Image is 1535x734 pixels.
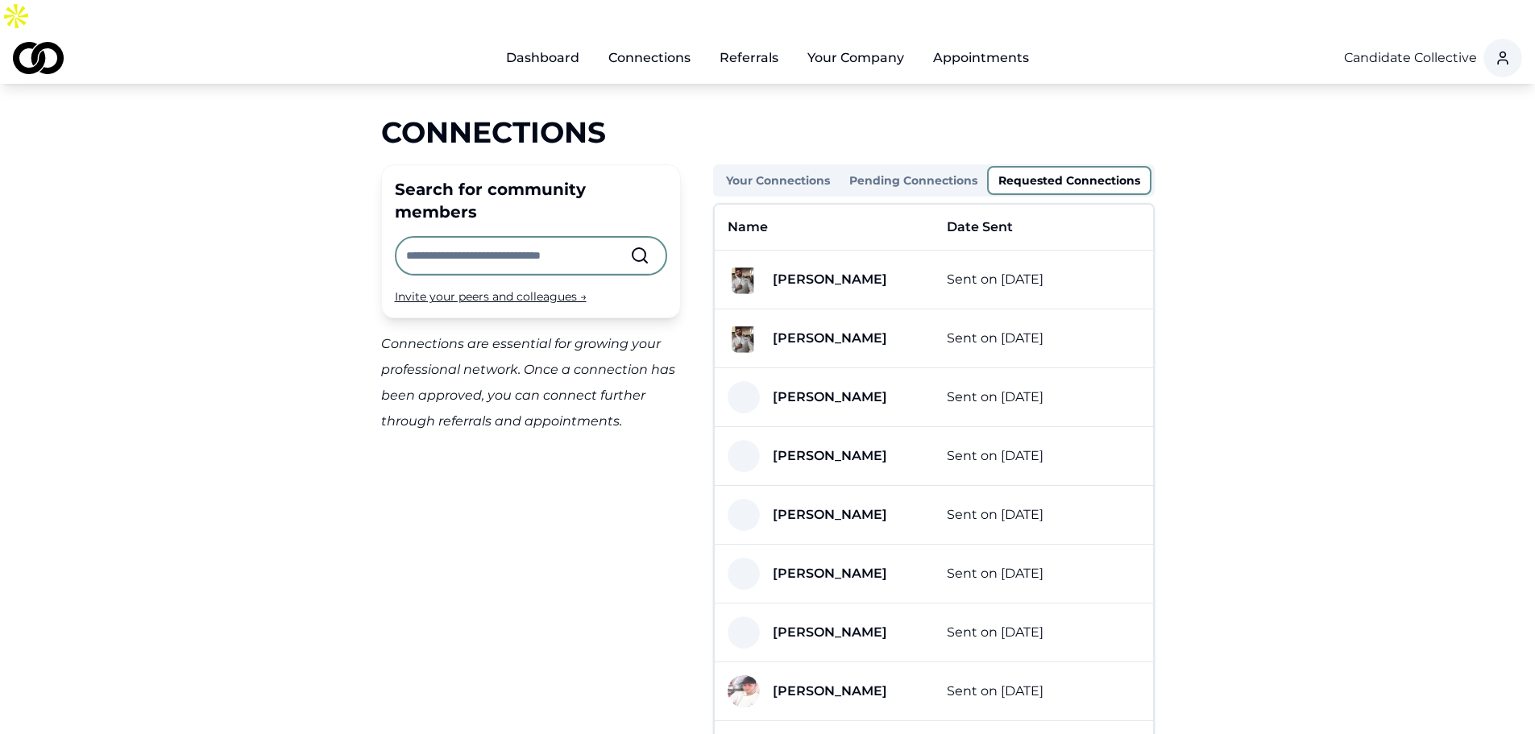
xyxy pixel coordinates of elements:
[794,42,917,74] button: Your Company
[773,329,887,348] div: [PERSON_NAME]
[934,427,1153,486] td: Sent on [DATE]
[934,309,1153,368] td: Sent on [DATE]
[934,486,1153,545] td: Sent on [DATE]
[934,603,1153,662] td: Sent on [DATE]
[934,251,1153,309] td: Sent on [DATE]
[947,218,1013,237] div: Date Sent
[381,331,681,434] div: Connections are essential for growing your professional network. Once a connection has been appro...
[13,42,64,74] img: logo
[934,662,1153,721] td: Sent on [DATE]
[728,218,768,237] div: Name
[728,263,760,296] img: e3659a7f-2387-42f5-a464-9e7e4b019aec-Adam%20Kitchen%20Shot-profile_picture.png
[1344,48,1477,68] button: Candidate Collective
[773,682,887,701] div: [PERSON_NAME]
[934,545,1153,603] td: Sent on [DATE]
[773,446,887,466] div: [PERSON_NAME]
[728,322,760,355] img: e3659a7f-2387-42f5-a464-9e7e4b019aec-Adam%20Kitchen%20Shot-profile_picture.png
[934,368,1153,427] td: Sent on [DATE]
[773,623,887,642] div: [PERSON_NAME]
[707,42,791,74] a: Referrals
[773,388,887,407] div: [PERSON_NAME]
[395,288,667,305] div: Invite your peers and colleagues →
[773,564,887,583] div: [PERSON_NAME]
[493,42,1042,74] nav: Main
[381,116,1155,148] div: Connections
[773,270,887,289] div: [PERSON_NAME]
[395,178,667,223] div: Search for community members
[493,42,592,74] a: Dashboard
[920,42,1042,74] a: Appointments
[987,166,1151,195] button: Requested Connections
[773,505,887,525] div: [PERSON_NAME]
[728,675,760,707] img: 6e7661fb-55f7-424c-9251-0e79b841da48-1000002201-profile_picture.jpg
[716,168,840,193] button: Your Connections
[840,168,987,193] button: Pending Connections
[595,42,703,74] a: Connections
